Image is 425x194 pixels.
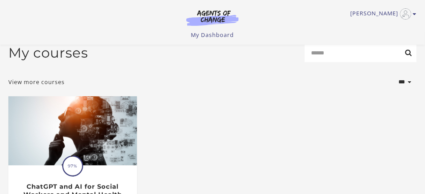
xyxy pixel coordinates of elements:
[351,8,413,20] a: Toggle menu
[8,45,88,61] h2: My courses
[191,31,234,39] a: My Dashboard
[8,78,65,86] a: View more courses
[63,157,82,176] span: 97%
[179,10,246,26] img: Agents of Change Logo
